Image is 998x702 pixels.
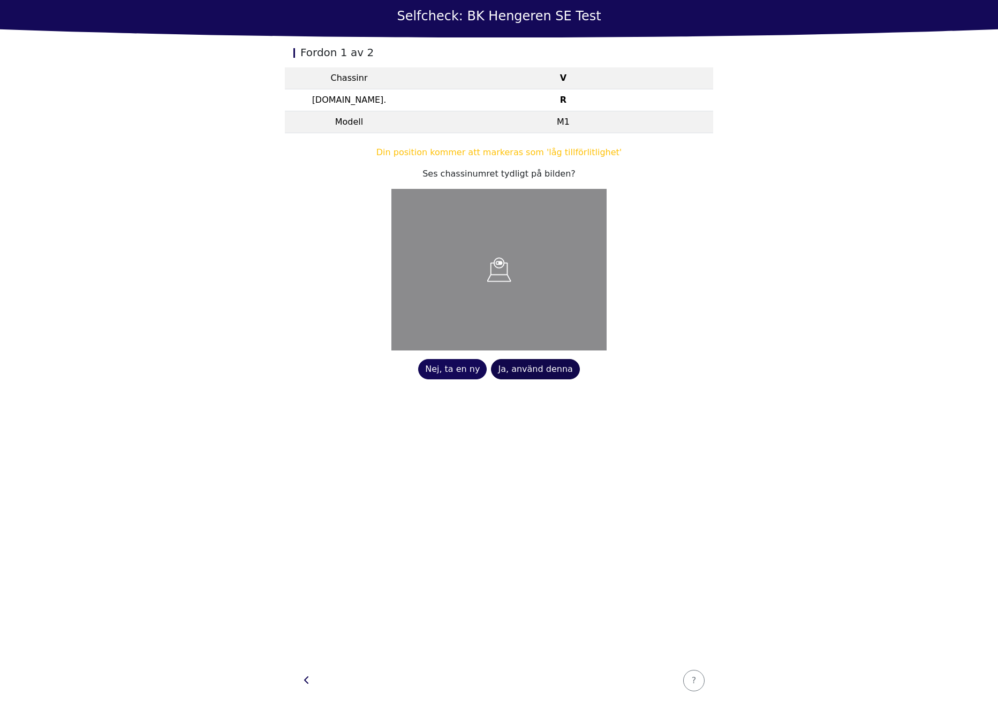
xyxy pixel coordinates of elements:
h2: Fordon 1 av 2 [293,46,705,59]
div: Nej, ta en ny [425,363,480,376]
p: Din position kommer att markeras som 'låg tillförlitlighet' [298,146,700,159]
div: Ja, använd denna [498,363,572,376]
td: Modell [285,111,413,133]
td: M1 [413,111,713,133]
button: Nej, ta en ny [418,359,487,379]
h1: Selfcheck: BK Hengeren SE Test [397,9,601,24]
div: Group [298,359,700,379]
div: ? [690,674,698,687]
strong: V [560,73,566,83]
p: Ses chassinumret tydligt på bilden? [298,167,700,180]
img: 2Q== [391,189,607,350]
button: Ja, använd denna [491,359,579,379]
td: [DOMAIN_NAME]. [285,89,413,111]
button: ? [683,670,705,691]
strong: R [560,95,566,105]
td: Chassinr [285,67,413,89]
